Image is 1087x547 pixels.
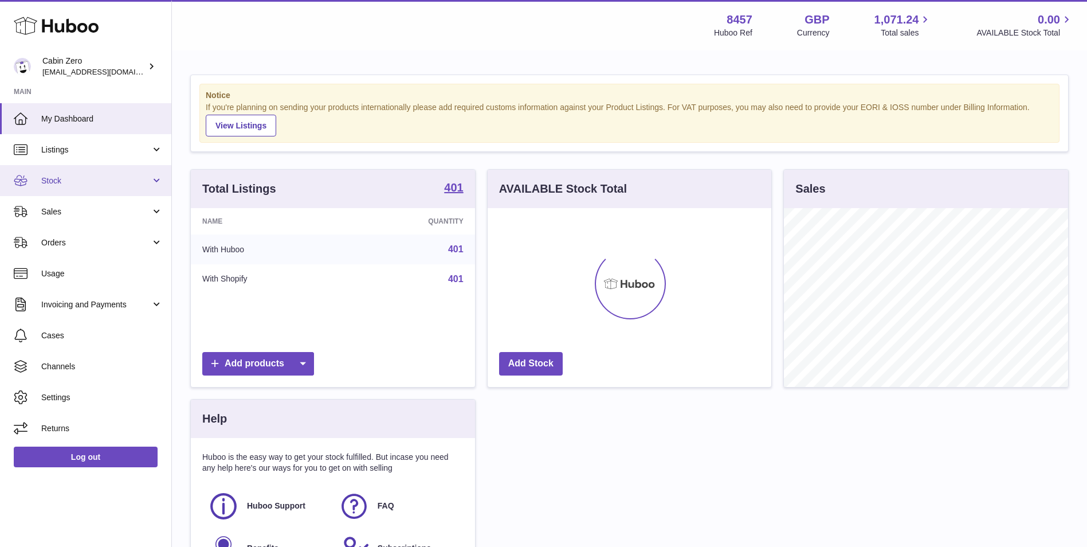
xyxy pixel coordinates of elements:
span: Total sales [881,28,932,38]
span: Stock [41,175,151,186]
strong: Notice [206,90,1053,101]
a: 401 [444,182,463,196]
span: Returns [41,423,163,434]
img: internalAdmin-8457@internal.huboo.com [14,58,31,75]
td: With Shopify [191,264,344,294]
a: Log out [14,447,158,467]
a: 1,071.24 Total sales [874,12,932,38]
a: 401 [448,244,464,254]
strong: 8457 [727,12,752,28]
p: Huboo is the easy way to get your stock fulfilled. But incase you need any help here's our ways f... [202,452,464,474]
a: FAQ [339,491,458,522]
a: 0.00 AVAILABLE Stock Total [976,12,1073,38]
span: My Dashboard [41,114,163,124]
span: [EMAIL_ADDRESS][DOMAIN_NAME] [42,67,168,76]
span: Settings [41,392,163,403]
strong: 401 [444,182,463,193]
a: Add Stock [499,352,563,376]
span: Channels [41,361,163,372]
span: FAQ [378,501,394,511]
h3: Total Listings [202,181,276,197]
span: AVAILABLE Stock Total [976,28,1073,38]
a: 401 [448,274,464,284]
span: Listings [41,144,151,155]
th: Quantity [344,208,474,235]
span: 0.00 [1038,12,1060,28]
div: Currency [797,28,830,38]
a: Add products [202,352,314,376]
h3: AVAILABLE Stock Total [499,181,627,197]
span: Huboo Support [247,501,305,511]
span: Usage [41,268,163,279]
div: If you're planning on sending your products internationally please add required customs informati... [206,102,1053,136]
a: Huboo Support [208,491,327,522]
h3: Help [202,411,227,427]
a: View Listings [206,115,276,136]
h3: Sales [795,181,825,197]
span: Orders [41,237,151,248]
span: Cases [41,330,163,341]
th: Name [191,208,344,235]
div: Huboo Ref [714,28,752,38]
td: With Huboo [191,235,344,264]
span: Sales [41,206,151,217]
span: Invoicing and Payments [41,299,151,310]
span: 1,071.24 [874,12,919,28]
strong: GBP [805,12,829,28]
div: Cabin Zero [42,56,146,77]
